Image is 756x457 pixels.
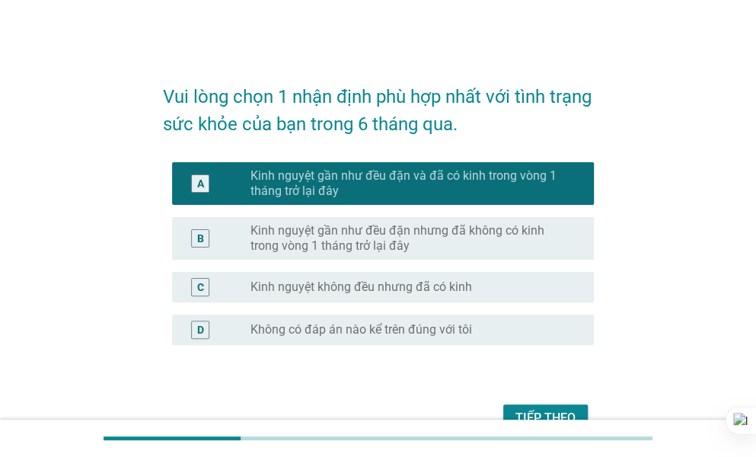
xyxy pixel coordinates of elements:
[197,230,204,246] div: B
[197,321,204,337] div: D
[197,175,204,191] div: A
[163,68,594,138] h2: Vui lòng chọn 1 nhận định phù hợp nhất với tình trạng sức khỏe của bạn trong 6 tháng qua.
[503,404,588,432] button: Tiếp theo
[197,279,204,295] div: C
[250,280,472,295] label: Kinh nguyệt không đều nhưng đã có kinh
[515,409,576,427] div: Tiếp theo
[250,223,569,254] label: Kinh nguyệt gần như đều đặn nhưng đã không có kinh trong vòng 1 tháng trở lại đây
[250,168,569,199] label: Kinh nguyệt gần như đều đặn và đã có kinh trong vòng 1 tháng trở lại đây
[250,322,472,337] label: Không có đáp án nào kể trên đúng với tôi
